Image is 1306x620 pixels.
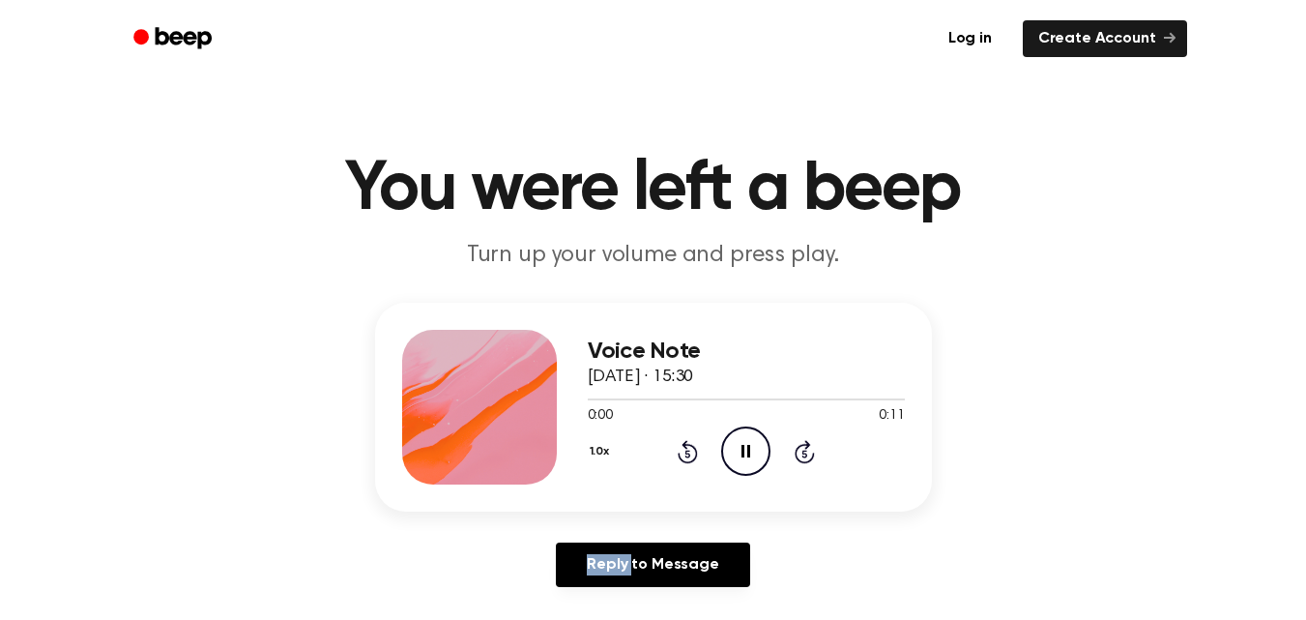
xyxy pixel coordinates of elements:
[929,16,1011,61] a: Log in
[1023,20,1187,57] a: Create Account
[120,20,229,58] a: Beep
[159,155,1148,224] h1: You were left a beep
[588,435,617,468] button: 1.0x
[588,339,905,365] h3: Voice Note
[282,240,1025,272] p: Turn up your volume and press play.
[879,406,904,427] span: 0:11
[556,543,749,587] a: Reply to Message
[588,406,613,427] span: 0:00
[588,369,694,386] span: [DATE] · 15:30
